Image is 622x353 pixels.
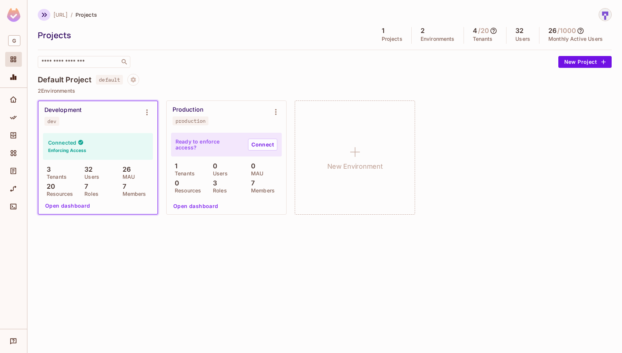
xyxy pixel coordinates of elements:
[171,171,195,176] p: Tenants
[8,35,20,46] span: G
[5,52,22,67] div: Projects
[119,191,146,197] p: Members
[548,27,556,34] h5: 26
[38,30,369,41] div: Projects
[248,139,277,151] a: Connect
[5,181,22,196] div: URL Mapping
[38,75,91,84] h4: Default Project
[173,106,203,113] div: Production
[5,199,22,214] div: Connect
[421,36,455,42] p: Environments
[382,36,402,42] p: Projects
[71,11,73,18] li: /
[247,162,255,170] p: 0
[268,105,283,119] button: Environment settings
[47,118,56,124] div: dev
[5,164,22,178] div: Audit Log
[247,171,263,176] p: MAU
[119,183,126,190] p: 7
[599,9,611,21] img: sharmila@genworx.ai
[42,200,93,212] button: Open dashboard
[7,8,20,22] img: SReyMgAAAABJRU5ErkJggg==
[515,36,530,42] p: Users
[5,334,22,349] div: Help & Updates
[548,36,603,42] p: Monthly Active Users
[247,179,255,187] p: 7
[5,128,22,143] div: Directory
[43,191,73,197] p: Resources
[140,105,154,120] button: Environment settings
[209,171,228,176] p: Users
[247,188,275,194] p: Members
[5,92,22,107] div: Home
[558,56,612,68] button: New Project
[48,139,76,146] h4: Connected
[515,27,524,34] h5: 32
[5,32,22,49] div: Workspace: genworx.ai
[38,88,612,94] p: 2 Environments
[5,70,22,85] div: Monitoring
[171,188,201,194] p: Resources
[209,162,217,170] p: 0
[127,77,139,85] span: Project settings
[175,118,205,124] div: production
[43,183,55,190] p: 20
[171,179,179,187] p: 0
[478,27,489,34] h5: / 20
[5,146,22,161] div: Elements
[382,27,384,34] h5: 1
[43,166,51,173] p: 3
[81,191,98,197] p: Roles
[44,106,81,114] div: Development
[209,179,217,187] p: 3
[43,174,67,180] p: Tenants
[53,11,68,18] span: [URL]
[81,174,99,180] p: Users
[557,27,576,34] h5: / 1000
[209,188,227,194] p: Roles
[5,110,22,125] div: Policy
[76,11,97,18] span: Projects
[81,183,88,190] p: 7
[421,27,425,34] h5: 2
[170,200,221,212] button: Open dashboard
[473,36,493,42] p: Tenants
[119,166,131,173] p: 26
[175,139,242,151] p: Ready to enforce access?
[327,161,383,172] h1: New Environment
[96,75,123,85] span: default
[119,174,135,180] p: MAU
[473,27,477,34] h5: 4
[48,147,86,154] h6: Enforcing Access
[171,162,177,170] p: 1
[81,166,93,173] p: 32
